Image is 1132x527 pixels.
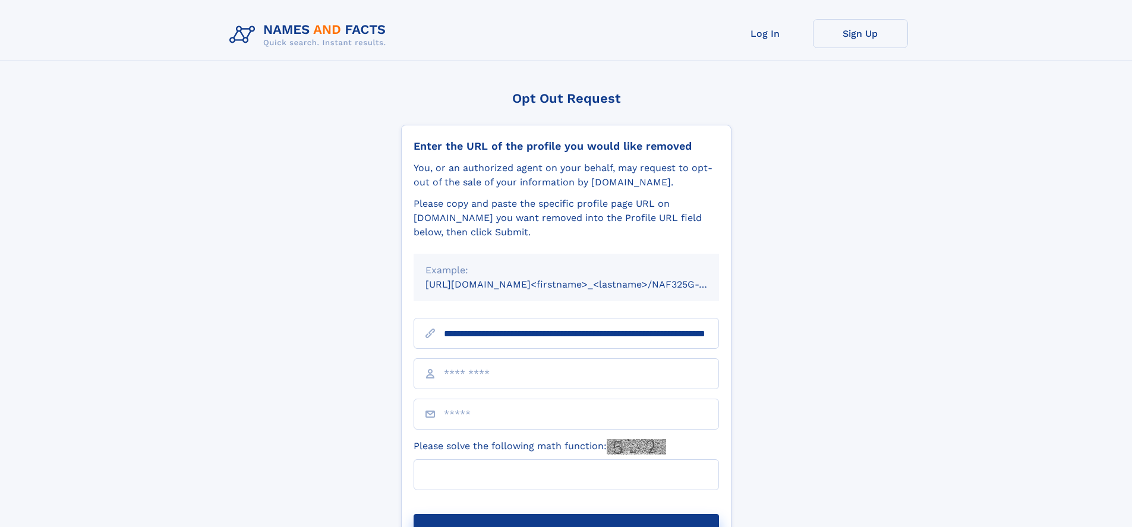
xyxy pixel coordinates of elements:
[813,19,908,48] a: Sign Up
[401,91,731,106] div: Opt Out Request
[414,197,719,239] div: Please copy and paste the specific profile page URL on [DOMAIN_NAME] you want removed into the Pr...
[414,140,719,153] div: Enter the URL of the profile you would like removed
[425,279,742,290] small: [URL][DOMAIN_NAME]<firstname>_<lastname>/NAF325G-xxxxxxxx
[718,19,813,48] a: Log In
[225,19,396,51] img: Logo Names and Facts
[414,161,719,190] div: You, or an authorized agent on your behalf, may request to opt-out of the sale of your informatio...
[414,439,666,455] label: Please solve the following math function:
[425,263,707,277] div: Example:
